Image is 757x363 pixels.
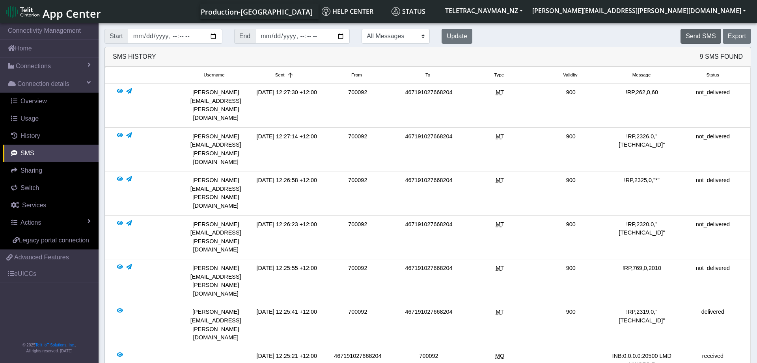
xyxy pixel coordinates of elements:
span: Message [632,72,651,78]
button: [PERSON_NAME][EMAIL_ADDRESS][PERSON_NAME][DOMAIN_NAME] [528,4,751,18]
button: TELETRAC_NAVMAN_NZ [440,4,528,18]
div: not_delivered [677,220,748,254]
span: Actions [21,219,41,226]
div: 700092 [322,88,393,122]
span: Mobile Terminated [496,265,504,271]
span: Legacy portal connection [19,237,89,244]
div: 900 [535,220,606,254]
div: [PERSON_NAME][EMAIL_ADDRESS][PERSON_NAME][DOMAIN_NAME] [180,220,251,254]
div: [DATE] 12:26:23 +12:00 [251,220,322,254]
span: Services [22,202,46,208]
span: Type [494,72,504,78]
a: Status [388,4,440,19]
div: [DATE] 12:27:30 +12:00 [251,88,322,122]
a: Services [3,197,99,214]
a: Sharing [3,162,99,179]
span: Sharing [21,167,42,174]
span: Start [104,29,128,44]
span: To [425,72,430,78]
div: !RP,2320,0,"[TECHNICAL_ID]" [606,220,677,254]
span: Username [203,72,224,78]
div: 700092 [322,308,393,342]
div: SMS History [105,47,751,67]
div: 700092 [322,176,393,210]
span: End [234,29,255,44]
span: Switch [21,184,39,191]
div: 467191027668204 [393,308,464,342]
div: delivered [677,308,748,342]
a: SMS [3,145,99,162]
span: Mobile Terminated [496,89,504,95]
div: !RP,262,0,60 [606,88,677,122]
button: Export [723,29,751,44]
span: Production-[GEOGRAPHIC_DATA] [201,7,313,17]
a: History [3,127,99,145]
a: Overview [3,93,99,110]
a: Telit IoT Solutions, Inc. [35,343,75,347]
span: App Center [43,6,101,21]
div: not_delivered [677,176,748,210]
div: !RP,769,0,2010 [606,264,677,298]
span: Mobile Terminated [496,221,504,227]
span: Mobile Originated [495,353,504,359]
span: From [351,72,362,78]
div: 900 [535,88,606,122]
img: logo-telit-cinterion-gw-new.png [6,6,39,18]
span: Status [706,72,719,78]
div: [PERSON_NAME][EMAIL_ADDRESS][PERSON_NAME][DOMAIN_NAME] [180,264,251,298]
span: Validity [563,72,577,78]
div: !RP,2326,0,"[TECHNICAL_ID]" [606,132,677,166]
img: status.svg [392,7,400,16]
div: 467191027668204 [393,88,464,122]
div: 900 [535,308,606,342]
div: not_delivered [677,264,748,298]
div: [DATE] 12:25:55 +12:00 [251,264,322,298]
a: Switch [3,179,99,197]
div: [PERSON_NAME][EMAIL_ADDRESS][PERSON_NAME][DOMAIN_NAME] [180,176,251,210]
button: Update [442,29,472,44]
a: Actions [3,214,99,231]
span: Status [392,7,425,16]
div: 467191027668204 [393,220,464,254]
span: SMS [21,150,34,156]
a: Help center [319,4,388,19]
div: 700092 [322,132,393,166]
div: not_delivered [677,88,748,122]
div: 467191027668204 [393,132,464,166]
a: Your current platform instance [200,4,312,19]
span: Sent [275,72,285,78]
span: Advanced Features [14,253,69,262]
img: knowledge.svg [322,7,330,16]
a: App Center [6,3,100,20]
div: 467191027668204 [393,176,464,210]
div: not_delivered [677,132,748,166]
span: Help center [322,7,373,16]
span: Connection details [17,79,69,89]
div: [DATE] 12:25:41 +12:00 [251,308,322,342]
button: Send SMS [681,29,721,44]
div: 467191027668204 [393,264,464,298]
div: !RP,2325,0,"*" [606,176,677,210]
div: 700092 [322,264,393,298]
div: [PERSON_NAME][EMAIL_ADDRESS][PERSON_NAME][DOMAIN_NAME] [180,132,251,166]
span: Mobile Terminated [496,309,504,315]
div: [PERSON_NAME][EMAIL_ADDRESS][PERSON_NAME][DOMAIN_NAME] [180,88,251,122]
div: 700092 [322,220,393,254]
span: Connections [16,61,51,71]
span: History [21,132,40,139]
span: Mobile Terminated [496,133,504,140]
div: [DATE] 12:27:14 +12:00 [251,132,322,166]
div: !RP,2319,0,"[TECHNICAL_ID]" [606,308,677,342]
div: 900 [535,132,606,166]
a: Usage [3,110,99,127]
div: [DATE] 12:26:58 +12:00 [251,176,322,210]
div: [PERSON_NAME][EMAIL_ADDRESS][PERSON_NAME][DOMAIN_NAME] [180,308,251,342]
div: 900 [535,176,606,210]
span: Overview [21,98,47,104]
span: Usage [21,115,39,122]
span: Mobile Terminated [496,177,504,183]
span: 9 SMS Found [700,52,743,61]
div: 900 [535,264,606,298]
